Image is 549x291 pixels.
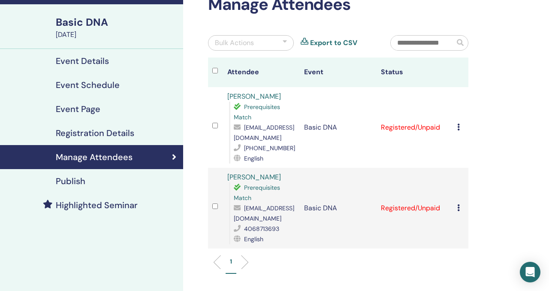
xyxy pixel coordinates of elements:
h4: Highlighted Seminar [56,200,138,210]
a: Export to CSV [310,38,357,48]
span: English [244,155,263,162]
h4: Event Schedule [56,80,120,90]
h4: Event Page [56,104,100,114]
span: [EMAIL_ADDRESS][DOMAIN_NAME] [234,204,294,222]
a: [PERSON_NAME] [227,173,281,182]
div: Open Intercom Messenger [520,262,540,282]
a: [PERSON_NAME] [227,92,281,101]
p: 1 [230,257,232,266]
span: Prerequisites Match [234,103,280,121]
th: Status [377,58,453,87]
div: [DATE] [56,30,178,40]
h4: Publish [56,176,85,186]
div: Bulk Actions [215,38,254,48]
span: [PHONE_NUMBER] [244,144,295,152]
td: Basic DNA [300,168,377,249]
th: Event [300,58,377,87]
span: English [244,235,263,243]
span: [EMAIL_ADDRESS][DOMAIN_NAME] [234,124,294,142]
th: Attendee [223,58,300,87]
h4: Event Details [56,56,109,66]
div: Basic DNA [56,15,178,30]
a: Basic DNA[DATE] [51,15,183,40]
h4: Registration Details [56,128,134,138]
span: Prerequisites Match [234,184,280,202]
h4: Manage Attendees [56,152,133,162]
td: Basic DNA [300,87,377,168]
span: 4068713693 [244,225,279,233]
